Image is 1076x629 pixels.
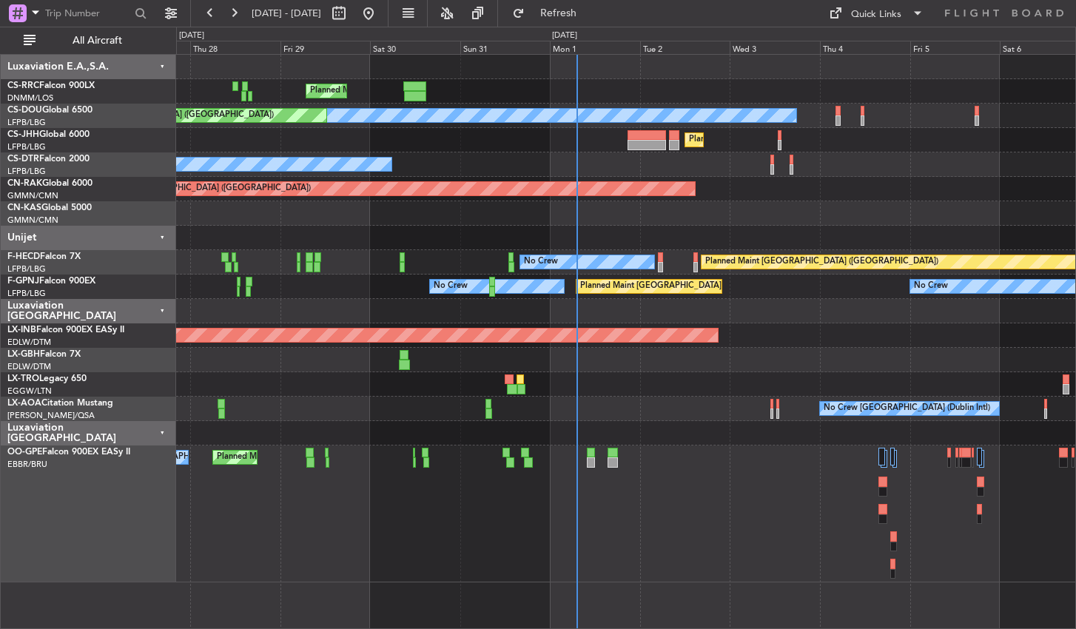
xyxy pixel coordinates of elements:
[7,166,46,177] a: LFPB/LBG
[7,203,41,212] span: CN-KAS
[7,252,40,261] span: F-HECD
[7,399,41,408] span: LX-AOA
[7,106,93,115] a: CS-DOUGlobal 6500
[505,1,594,25] button: Refresh
[7,459,47,470] a: EBBR/BRU
[7,399,113,408] a: LX-AOACitation Mustang
[524,251,558,273] div: No Crew
[820,41,910,54] div: Thu 4
[552,30,577,42] div: [DATE]
[179,30,204,42] div: [DATE]
[252,7,321,20] span: [DATE] - [DATE]
[7,130,90,139] a: CS-JHHGlobal 6000
[7,374,39,383] span: LX-TRO
[914,275,948,297] div: No Crew
[370,41,460,54] div: Sat 30
[16,29,161,53] button: All Aircraft
[7,263,46,275] a: LFPB/LBG
[7,386,52,397] a: EGGW/LTN
[190,41,280,54] div: Thu 28
[7,410,95,421] a: [PERSON_NAME]/QSA
[821,1,931,25] button: Quick Links
[730,41,820,54] div: Wed 3
[7,277,39,286] span: F-GPNJ
[310,80,543,102] div: Planned Maint [GEOGRAPHIC_DATA] ([GEOGRAPHIC_DATA])
[7,155,39,164] span: CS-DTR
[217,446,485,468] div: Planned Maint [GEOGRAPHIC_DATA] ([GEOGRAPHIC_DATA] National)
[7,252,81,261] a: F-HECDFalcon 7X
[689,129,922,151] div: Planned Maint [GEOGRAPHIC_DATA] ([GEOGRAPHIC_DATA])
[45,2,130,24] input: Trip Number
[7,326,36,334] span: LX-INB
[7,81,39,90] span: CS-RRC
[7,277,95,286] a: F-GPNJFalcon 900EX
[7,203,92,212] a: CN-KASGlobal 5000
[7,81,95,90] a: CS-RRCFalcon 900LX
[7,374,87,383] a: LX-TROLegacy 650
[7,190,58,201] a: GMMN/CMN
[705,251,938,273] div: Planned Maint [GEOGRAPHIC_DATA] ([GEOGRAPHIC_DATA])
[7,130,39,139] span: CS-JHH
[7,215,58,226] a: GMMN/CMN
[7,361,51,372] a: EDLW/DTM
[550,41,640,54] div: Mon 1
[434,275,468,297] div: No Crew
[7,106,42,115] span: CS-DOU
[7,92,53,104] a: DNMM/LOS
[7,448,42,457] span: OO-GPE
[7,155,90,164] a: CS-DTRFalcon 2000
[528,8,590,18] span: Refresh
[7,117,46,128] a: LFPB/LBG
[7,350,40,359] span: LX-GBH
[7,350,81,359] a: LX-GBHFalcon 7X
[7,179,42,188] span: CN-RAK
[7,288,46,299] a: LFPB/LBG
[7,141,46,152] a: LFPB/LBG
[640,41,730,54] div: Tue 2
[824,397,990,420] div: No Crew [GEOGRAPHIC_DATA] (Dublin Intl)
[280,41,371,54] div: Fri 29
[7,337,51,348] a: EDLW/DTM
[851,7,901,22] div: Quick Links
[580,275,813,297] div: Planned Maint [GEOGRAPHIC_DATA] ([GEOGRAPHIC_DATA])
[7,448,130,457] a: OO-GPEFalcon 900EX EASy II
[910,41,1001,54] div: Fri 5
[460,41,551,54] div: Sun 31
[7,326,124,334] a: LX-INBFalcon 900EX EASy II
[78,178,311,200] div: Planned Maint [GEOGRAPHIC_DATA] ([GEOGRAPHIC_DATA])
[38,36,156,46] span: All Aircraft
[7,179,93,188] a: CN-RAKGlobal 6000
